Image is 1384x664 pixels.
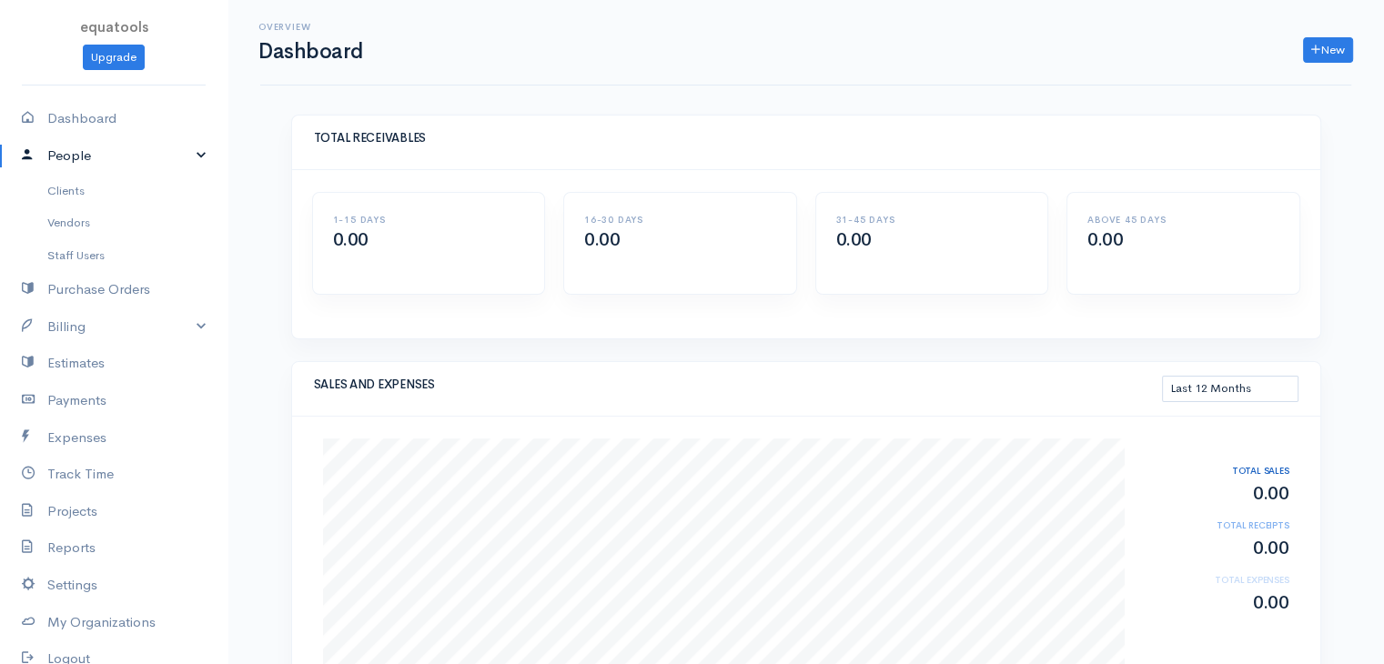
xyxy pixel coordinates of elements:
[1087,215,1279,225] h6: ABOVE 45 DAYS
[1143,538,1288,558] h2: 0.00
[314,132,1298,145] h5: TOTAL RECEIVABLES
[836,215,1028,225] h6: 31-45 DAYS
[1143,593,1288,613] h2: 0.00
[584,215,776,225] h6: 16-30 DAYS
[258,22,363,32] h6: Overview
[1143,484,1288,504] h2: 0.00
[584,228,620,251] span: 0.00
[1303,37,1353,64] a: New
[333,228,369,251] span: 0.00
[333,215,525,225] h6: 1-15 DAYS
[1087,228,1123,251] span: 0.00
[80,18,148,35] span: equatools
[83,45,145,71] a: Upgrade
[1143,520,1288,530] h6: TOTAL RECEIPTS
[314,378,1162,391] h5: SALES AND EXPENSES
[1143,575,1288,585] h6: TOTAL EXPENSES
[836,228,872,251] span: 0.00
[258,40,363,63] h1: Dashboard
[1143,466,1288,476] h6: TOTAL SALES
